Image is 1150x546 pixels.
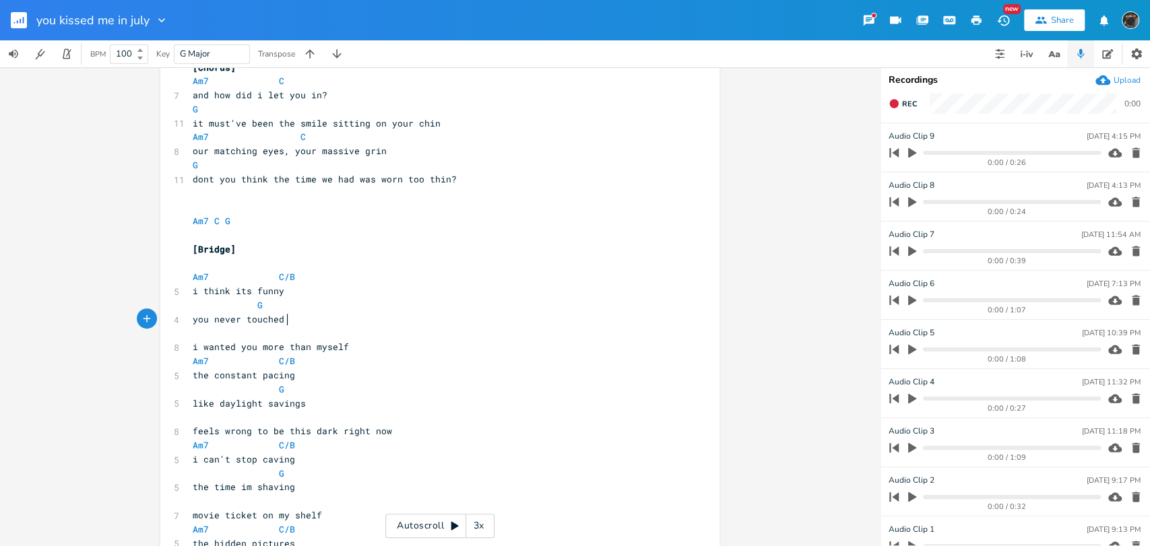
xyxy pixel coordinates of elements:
[1095,73,1141,88] button: Upload
[1114,75,1141,86] div: Upload
[1087,280,1141,287] div: [DATE] 7:13 PM
[990,8,1017,32] button: New
[1081,231,1141,238] div: [DATE] 11:54 AM
[1087,182,1141,189] div: [DATE] 4:13 PM
[193,89,327,101] span: and how did i let you in?
[193,425,392,437] span: feels wrong to be this dark right now
[889,130,934,143] span: Audio Clip 9
[193,117,441,129] span: it must've been the smile sitting on your chin
[889,523,934,536] span: Audio Clip 1
[889,376,934,388] span: Audio Clip 4
[912,208,1101,215] div: 0:00 / 0:24
[193,61,236,73] span: [Chorus]
[193,369,295,381] span: the constant pacing
[279,75,284,87] span: C
[466,514,490,538] div: 3x
[193,481,295,493] span: the time im shaving
[193,131,209,143] span: Am7
[193,397,306,409] span: like daylight savings
[912,405,1101,412] div: 0:00 / 0:27
[1082,378,1141,386] div: [DATE] 11:32 PM
[193,173,457,185] span: dont you think the time we had was worn too thin?
[1051,14,1074,26] div: Share
[257,299,263,311] span: G
[912,454,1101,461] div: 0:00 / 1:09
[1087,477,1141,484] div: [DATE] 9:17 PM
[889,327,934,339] span: Audio Clip 5
[912,306,1101,314] div: 0:00 / 1:07
[180,48,210,60] span: G Major
[889,425,934,438] span: Audio Clip 3
[889,474,934,487] span: Audio Clip 2
[889,228,934,241] span: Audio Clip 7
[36,14,150,26] span: you kissed me in july
[300,131,306,143] span: C
[1082,428,1141,435] div: [DATE] 11:18 PM
[193,285,284,297] span: i think its funny
[1024,9,1085,31] button: Share
[912,257,1101,265] div: 0:00 / 0:39
[912,503,1101,510] div: 0:00 / 0:32
[193,453,295,465] span: i can't stop caving
[193,215,209,227] span: Am7
[279,439,295,451] span: C/B
[193,75,209,87] span: Am7
[193,313,284,325] span: you never touched
[385,514,494,538] div: Autoscroll
[1122,11,1139,29] img: August Tyler Gallant
[1003,4,1021,14] div: New
[279,355,295,367] span: C/B
[912,159,1101,166] div: 0:00 / 0:26
[258,50,295,58] div: Transpose
[193,145,387,157] span: our matching eyes, your massive grin
[279,523,295,535] span: C/B
[214,215,220,227] span: C
[193,243,236,255] span: [Bridge]
[193,439,209,451] span: Am7
[279,271,295,283] span: C/B
[193,341,349,353] span: i wanted you more than myself
[889,75,1142,85] div: Recordings
[156,50,170,58] div: Key
[193,271,209,283] span: Am7
[225,215,230,227] span: G
[1087,133,1141,140] div: [DATE] 4:15 PM
[90,50,106,58] div: BPM
[279,383,284,395] span: G
[902,99,917,109] span: Rec
[193,355,209,367] span: Am7
[193,509,322,521] span: movie ticket on my shelf
[1082,329,1141,337] div: [DATE] 10:39 PM
[883,93,922,114] button: Rec
[193,103,198,115] span: G
[193,523,209,535] span: Am7
[1124,100,1141,108] div: 0:00
[279,467,284,479] span: G
[1087,526,1141,533] div: [DATE] 9:13 PM
[889,179,934,192] span: Audio Clip 8
[912,355,1101,363] div: 0:00 / 1:08
[889,277,934,290] span: Audio Clip 6
[193,159,198,171] span: G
